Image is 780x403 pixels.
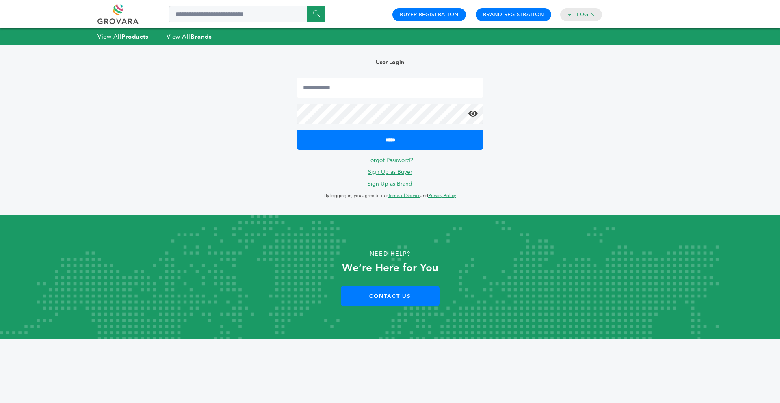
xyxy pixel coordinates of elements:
[400,11,459,18] a: Buyer Registration
[169,6,325,22] input: Search a product or brand...
[483,11,544,18] a: Brand Registration
[577,11,595,18] a: Login
[368,168,412,176] a: Sign Up as Buyer
[388,193,420,199] a: Terms of Service
[121,32,148,41] strong: Products
[368,180,412,188] a: Sign Up as Brand
[428,193,456,199] a: Privacy Policy
[297,104,483,124] input: Password
[342,260,438,275] strong: We’re Here for You
[297,78,483,98] input: Email Address
[376,58,404,66] b: User Login
[191,32,212,41] strong: Brands
[167,32,212,41] a: View AllBrands
[367,156,413,164] a: Forgot Password?
[39,248,741,260] p: Need Help?
[97,32,149,41] a: View AllProducts
[297,191,483,201] p: By logging in, you agree to our and
[341,286,440,306] a: Contact Us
